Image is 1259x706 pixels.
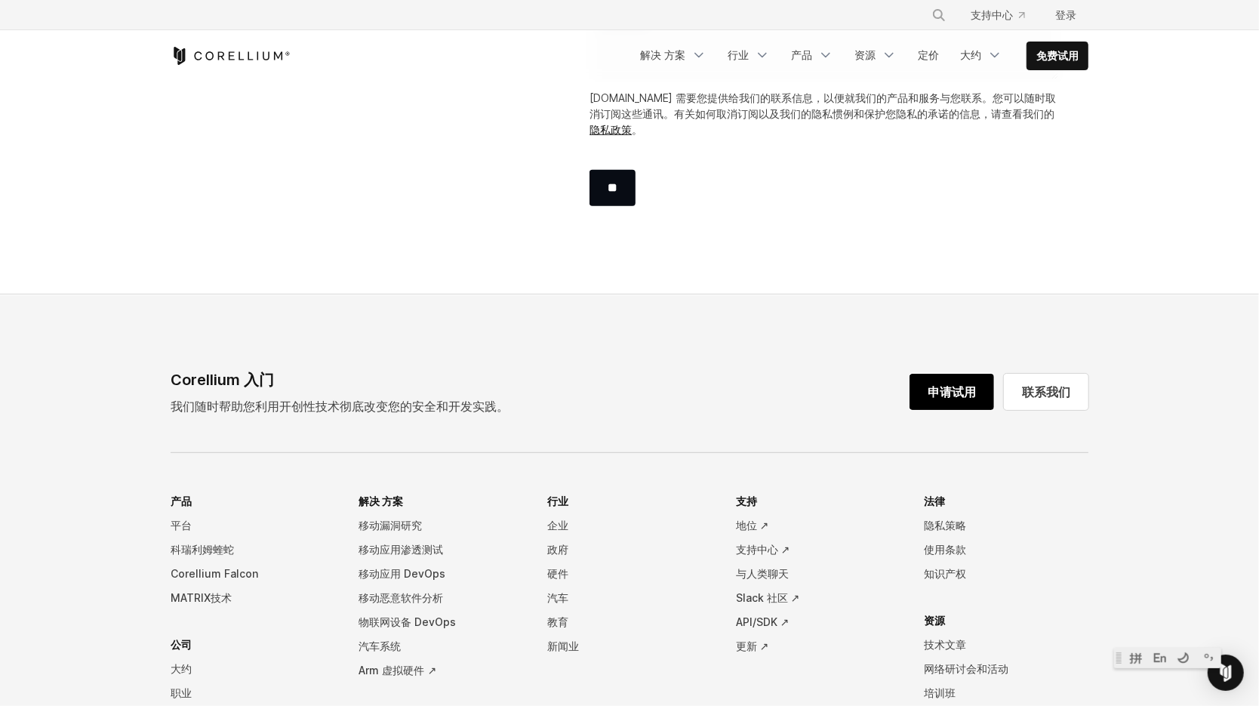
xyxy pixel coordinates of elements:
a: Arm 虚拟硬件 ↗ [359,658,524,683]
font: 资源 [854,48,876,63]
p: [DOMAIN_NAME] 需要您提供给我们的联系信息，以便就我们的产品和服务与您联系。您可以随时取消订阅这些通讯。有关如何取消订阅以及我们的隐私惯例和保护您隐私的承诺的信息，请查看我们的 。 [589,90,1064,137]
a: 隐私策略 [924,513,1088,538]
div: 导航菜单 [913,2,1088,29]
a: 使用条款 [924,538,1088,562]
a: 与人类聊天 [736,562,900,586]
div: 打开对讲信使 [1208,655,1244,691]
a: 大约 [171,657,335,681]
a: 技术文章 [924,633,1088,657]
a: 新闻业 [547,634,712,658]
a: Corellium Falcon [171,562,335,586]
a: 培训班 [924,681,1088,705]
font: 支持中心 [971,8,1013,23]
font: 大约 [960,48,981,63]
a: 支持中心 ↗ [736,538,900,562]
div: Corellium 入门 [171,368,509,391]
a: 申请试用 [910,374,994,410]
font: 行业 [728,48,749,63]
a: 移动应用 DevOps [359,562,524,586]
div: 导航菜单 [631,42,1088,70]
a: 移动漏洞研究 [359,513,524,538]
a: 免费试用 [1027,42,1088,69]
a: 网络研讨会和活动 [924,657,1088,681]
a: 更新 ↗ [736,634,900,658]
font: 产品 [791,48,812,63]
a: 教育 [547,610,712,634]
font: 解决 方案 [640,48,685,63]
a: 平台 [171,513,335,538]
a: 科瑞利姆主页 [171,47,291,65]
a: 登录 [1043,2,1088,29]
p: 我们随时帮助您利用开创性技术彻底改变您的安全和开发实践。 [171,397,509,415]
a: 地位 ↗ [736,513,900,538]
a: 联系我们 [1004,374,1088,410]
a: Slack 社区 ↗ [736,586,900,610]
a: 硬件 [547,562,712,586]
a: 政府 [547,538,712,562]
button: 搜索 [925,2,953,29]
a: 隐私政策 [589,123,632,136]
a: MATRIX技术 [171,586,335,610]
a: 定价 [909,42,948,69]
a: 知识产权 [924,562,1088,586]
a: 职业 [171,681,335,705]
a: 物联网设备 DevOps [359,610,524,634]
a: 汽车 [547,586,712,610]
a: 科瑞利姆蝰蛇 [171,538,335,562]
a: API/SDK ↗ [736,610,900,634]
a: 汽车系统 [359,634,524,658]
a: 企业 [547,513,712,538]
a: 移动恶意软件分析 [359,586,524,610]
a: 移动应用渗透测试 [359,538,524,562]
